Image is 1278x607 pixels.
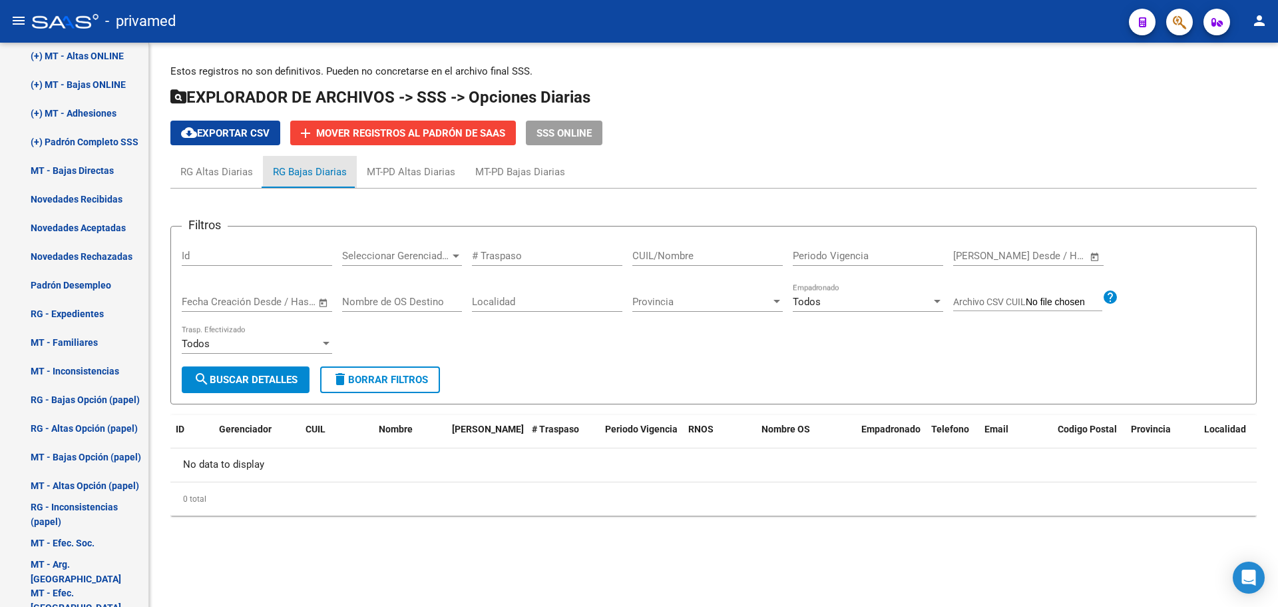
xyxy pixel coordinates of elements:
[527,415,600,459] datatable-header-cell: # Traspaso
[170,88,590,107] span: EXPLORADOR DE ARCHIVOS -> SSS -> Opciones Diarias
[1026,297,1102,308] input: Archivo CSV CUIL
[181,125,197,141] mat-icon: cloud_download
[1204,424,1246,434] span: Localidad
[600,415,683,459] datatable-header-cell: Periodo Vigencia
[683,415,756,459] datatable-header-cell: RNOS
[379,424,413,434] span: Nombre
[605,424,678,434] span: Periodo Vigencia
[1052,415,1126,459] datatable-header-cell: Codigo Postal
[979,415,1052,459] datatable-header-cell: Email
[953,250,1007,262] input: Fecha inicio
[1126,415,1199,459] datatable-header-cell: Provincia
[475,165,565,179] div: MT-PD Bajas Diarias
[1088,249,1103,265] button: Open calendar
[332,374,428,386] span: Borrar Filtros
[1019,250,1084,262] input: Fecha fin
[170,482,1257,516] div: 0 total
[532,424,579,434] span: # Traspaso
[306,424,325,434] span: CUIL
[761,424,810,434] span: Nombre OS
[300,415,373,459] datatable-header-cell: CUIL
[526,121,602,145] button: SSS ONLINE
[1251,13,1267,29] mat-icon: person
[1199,415,1272,459] datatable-header-cell: Localidad
[105,7,176,36] span: - privamed
[170,64,1257,79] p: Estos registros no son definitivos. Pueden no concretarse en el archivo final SSS.
[332,371,348,387] mat-icon: delete
[342,250,450,262] span: Seleccionar Gerenciador
[316,295,331,310] button: Open calendar
[856,415,926,459] datatable-header-cell: Empadronado
[861,424,921,434] span: Empadronado
[170,121,280,145] button: Exportar CSV
[182,366,310,393] button: Buscar Detalles
[793,296,821,308] span: Todos
[11,13,27,29] mat-icon: menu
[953,297,1026,307] span: Archivo CSV CUIL
[182,338,210,350] span: Todos
[1058,424,1117,434] span: Codigo Postal
[316,127,505,139] span: Mover registros al PADRÓN de SAAS
[248,296,312,308] input: Fecha fin
[931,424,969,434] span: Telefono
[367,165,455,179] div: MT-PD Altas Diarias
[688,424,714,434] span: RNOS
[756,415,856,459] datatable-header-cell: Nombre OS
[182,216,228,235] h3: Filtros
[926,415,979,459] datatable-header-cell: Telefono
[298,125,314,141] mat-icon: add
[194,371,210,387] mat-icon: search
[180,165,253,179] div: RG Altas Diarias
[170,415,214,459] datatable-header-cell: ID
[373,415,447,459] datatable-header-cell: Nombre
[1233,562,1265,594] div: Open Intercom Messenger
[536,127,592,139] span: SSS ONLINE
[214,415,300,459] datatable-header-cell: Gerenciador
[176,424,184,434] span: ID
[632,296,771,308] span: Provincia
[1131,424,1171,434] span: Provincia
[181,127,270,139] span: Exportar CSV
[273,165,347,179] div: RG Bajas Diarias
[452,424,524,434] span: [PERSON_NAME]
[447,415,527,459] datatable-header-cell: Fecha Traspaso
[290,121,516,145] button: Mover registros al PADRÓN de SAAS
[984,424,1008,434] span: Email
[194,374,298,386] span: Buscar Detalles
[170,448,1257,482] div: No data to display
[1102,289,1118,305] mat-icon: help
[182,296,236,308] input: Fecha inicio
[219,424,272,434] span: Gerenciador
[320,366,440,393] button: Borrar Filtros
